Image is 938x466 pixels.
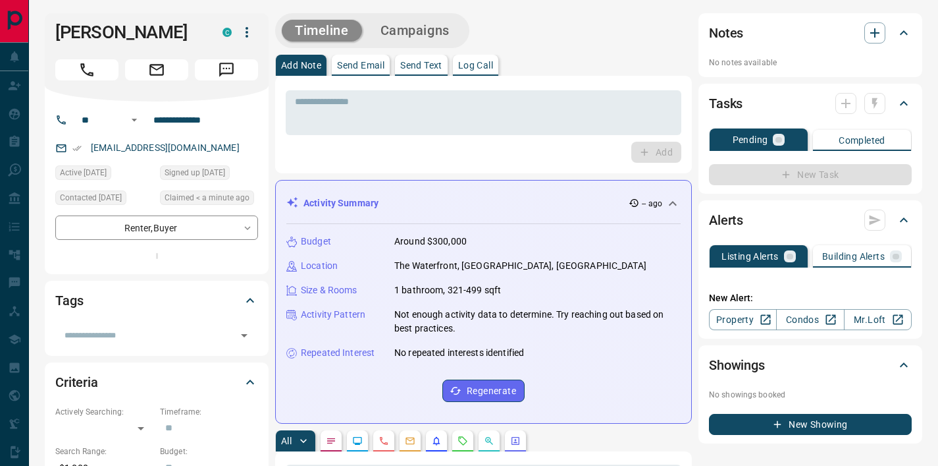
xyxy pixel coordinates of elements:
[301,283,357,297] p: Size & Rooms
[400,61,442,70] p: Send Text
[55,285,258,316] div: Tags
[55,372,98,393] h2: Criteria
[844,309,912,330] a: Mr.Loft
[72,144,82,153] svg: Email Verified
[55,59,118,80] span: Call
[160,446,258,457] p: Budget:
[222,28,232,37] div: condos.ca
[776,309,844,330] a: Condos
[160,406,258,418] p: Timeframe:
[160,165,258,184] div: Fri Sep 11 2020
[55,22,203,43] h1: [PERSON_NAME]
[709,57,912,69] p: No notes available
[281,436,292,446] p: All
[721,252,779,261] p: Listing Alerts
[55,165,153,184] div: Sun Sep 14 2025
[301,308,365,322] p: Activity Pattern
[733,135,768,144] p: Pending
[60,191,122,204] span: Contacted [DATE]
[642,198,662,210] p: -- ago
[458,61,493,70] p: Log Call
[286,191,681,216] div: Activity Summary-- ago
[709,93,743,114] h2: Tasks
[281,61,321,70] p: Add Note
[337,61,384,70] p: Send Email
[126,112,142,128] button: Open
[709,291,912,305] p: New Alert:
[60,166,107,179] span: Active [DATE]
[55,446,153,457] p: Search Range:
[165,191,249,204] span: Claimed < a minute ago
[394,346,524,360] p: No repeated interests identified
[165,166,225,179] span: Signed up [DATE]
[709,22,743,44] h2: Notes
[301,346,375,360] p: Repeated Interest
[394,259,646,273] p: The Waterfront, [GEOGRAPHIC_DATA], [GEOGRAPHIC_DATA]
[160,190,258,209] div: Tue Sep 16 2025
[709,88,912,119] div: Tasks
[55,190,153,209] div: Sat Sep 19 2020
[457,436,468,446] svg: Requests
[301,259,338,273] p: Location
[822,252,885,261] p: Building Alerts
[405,436,415,446] svg: Emails
[378,436,389,446] svg: Calls
[510,436,521,446] svg: Agent Actions
[91,142,240,153] a: [EMAIL_ADDRESS][DOMAIN_NAME]
[282,20,362,42] button: Timeline
[394,308,681,335] p: Not enough activity data to determine. Try reaching out based on best practices.
[709,204,912,236] div: Alerts
[235,326,253,345] button: Open
[709,309,777,330] a: Property
[709,17,912,49] div: Notes
[431,436,442,446] svg: Listing Alerts
[394,283,501,297] p: 1 bathroom, 321-499 sqft
[484,436,494,446] svg: Opportunities
[709,349,912,381] div: Showings
[301,235,331,248] p: Budget
[709,355,765,376] h2: Showings
[709,414,912,435] button: New Showing
[55,366,258,398] div: Criteria
[394,235,467,248] p: Around $300,000
[709,389,912,401] p: No showings booked
[195,59,258,80] span: Message
[55,290,83,311] h2: Tags
[839,136,885,145] p: Completed
[125,59,188,80] span: Email
[303,196,378,210] p: Activity Summary
[442,380,525,402] button: Regenerate
[709,210,743,231] h2: Alerts
[55,216,258,240] div: Renter , Buyer
[55,406,153,418] p: Actively Searching:
[352,436,363,446] svg: Lead Browsing Activity
[326,436,336,446] svg: Notes
[367,20,463,42] button: Campaigns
